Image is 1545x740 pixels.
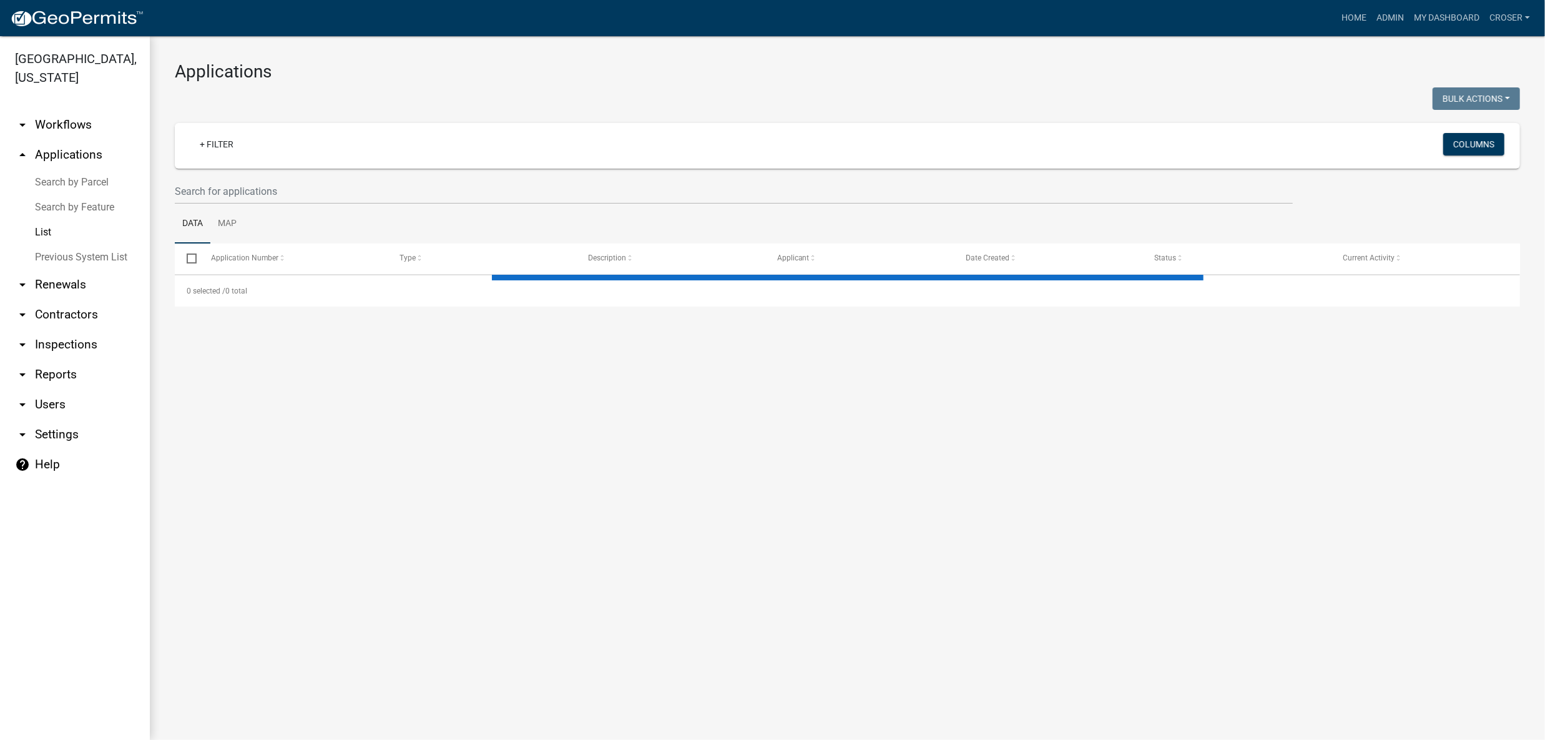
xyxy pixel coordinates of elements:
h3: Applications [175,61,1520,82]
datatable-header-cell: Select [175,244,199,274]
datatable-header-cell: Application Number [199,244,387,274]
i: arrow_drop_down [15,277,30,292]
a: Home [1337,6,1371,30]
span: Application Number [211,254,279,262]
span: 0 selected / [187,287,225,295]
i: arrow_drop_down [15,337,30,352]
span: Type [400,254,416,262]
a: croser [1484,6,1535,30]
span: Description [588,254,626,262]
i: arrow_drop_down [15,117,30,132]
datatable-header-cell: Applicant [765,244,954,274]
datatable-header-cell: Description [576,244,765,274]
i: arrow_drop_down [15,367,30,382]
datatable-header-cell: Type [388,244,576,274]
button: Bulk Actions [1433,87,1520,110]
datatable-header-cell: Date Created [954,244,1142,274]
datatable-header-cell: Status [1142,244,1331,274]
input: Search for applications [175,179,1293,204]
i: arrow_drop_down [15,427,30,442]
a: My Dashboard [1409,6,1484,30]
i: arrow_drop_down [15,397,30,412]
a: Data [175,204,210,244]
i: help [15,457,30,472]
a: Admin [1371,6,1409,30]
a: Map [210,204,244,244]
span: Current Activity [1343,254,1395,262]
button: Columns [1443,133,1504,155]
div: 0 total [175,275,1520,307]
i: arrow_drop_down [15,307,30,322]
span: Status [1154,254,1176,262]
a: + Filter [190,133,243,155]
i: arrow_drop_up [15,147,30,162]
span: Date Created [966,254,1009,262]
datatable-header-cell: Current Activity [1332,244,1520,274]
span: Applicant [777,254,810,262]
